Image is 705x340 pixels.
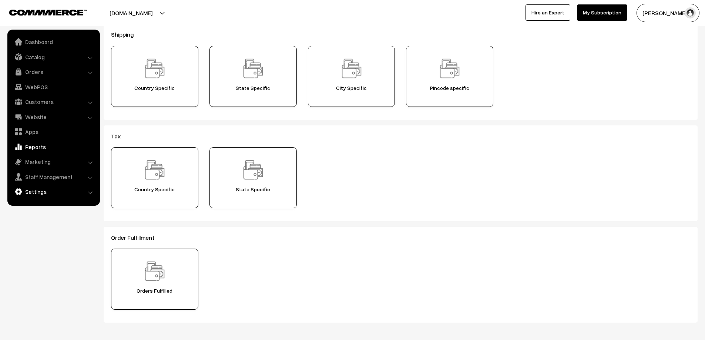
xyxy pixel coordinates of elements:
[406,46,493,107] a: Report Pincode specific
[637,4,699,22] button: [PERSON_NAME]
[9,185,97,198] a: Settings
[9,155,97,168] a: Marketing
[685,7,696,18] img: user
[114,186,196,192] span: Country Specific
[9,7,74,16] a: COMMMERCE
[9,35,97,48] a: Dashboard
[84,4,178,22] button: [DOMAIN_NAME]
[437,55,463,81] img: Report
[409,85,491,91] span: Pincode specific
[9,170,97,184] a: Staff Management
[111,249,198,310] a: Report Orders Fulfilled
[212,85,294,91] span: State Specific
[114,288,196,294] span: Orders Fulfilled
[142,157,168,183] img: Report
[240,157,266,183] img: Report
[111,234,163,241] span: Order Fulfillment
[9,50,97,64] a: Catalog
[212,186,294,192] span: State Specific
[111,132,130,140] span: Tax
[9,140,97,154] a: Reports
[142,55,168,81] img: Report
[9,125,97,138] a: Apps
[209,147,297,208] a: Report State Specific
[9,65,97,78] a: Orders
[114,85,196,91] span: Country Specific
[9,110,97,124] a: Website
[111,147,198,208] a: Report Country Specific
[9,80,97,94] a: WebPOS
[209,46,297,107] a: Report State Specific
[240,55,266,81] img: Report
[577,4,627,21] a: My Subscription
[9,95,97,108] a: Customers
[111,46,198,107] a: Report Country Specific
[308,46,395,107] a: Report City Specific
[310,85,393,91] span: City Specific
[339,55,365,81] img: Report
[526,4,570,21] a: Hire an Expert
[111,31,142,38] span: Shipping
[9,10,87,15] img: COMMMERCE
[142,258,168,284] img: Report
